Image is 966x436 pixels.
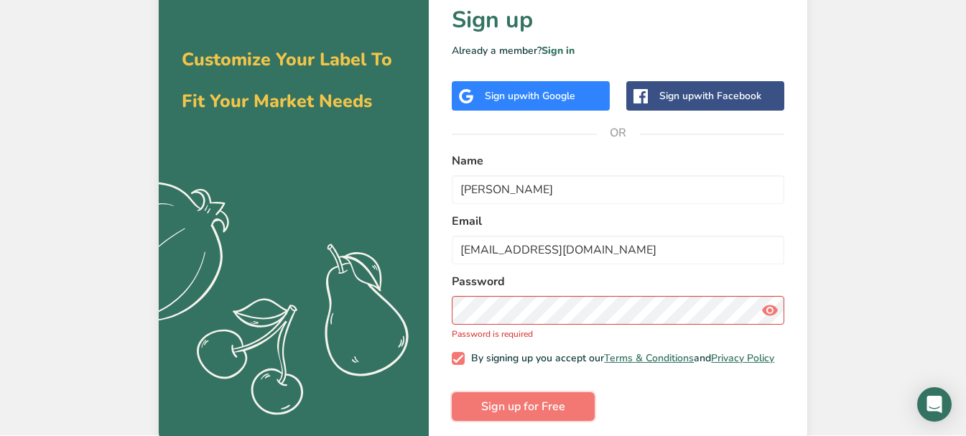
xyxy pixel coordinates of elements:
span: Customize Your Label To Fit Your Market Needs [182,47,392,113]
label: Email [452,213,784,230]
label: Name [452,152,784,170]
span: with Facebook [694,89,761,103]
div: Open Intercom Messenger [917,387,952,422]
span: By signing up you accept our and [465,352,775,365]
div: Sign up [659,88,761,103]
a: Privacy Policy [711,351,774,365]
h1: Sign up [452,3,784,37]
a: Terms & Conditions [604,351,694,365]
button: Sign up for Free [452,392,595,421]
span: with Google [519,89,575,103]
span: Sign up for Free [481,398,565,415]
p: Already a member? [452,43,784,58]
input: email@example.com [452,236,784,264]
a: Sign in [542,44,575,57]
span: OR [597,111,640,154]
input: John Doe [452,175,784,204]
p: Password is required [452,328,784,340]
div: Sign up [485,88,575,103]
label: Password [452,273,784,290]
